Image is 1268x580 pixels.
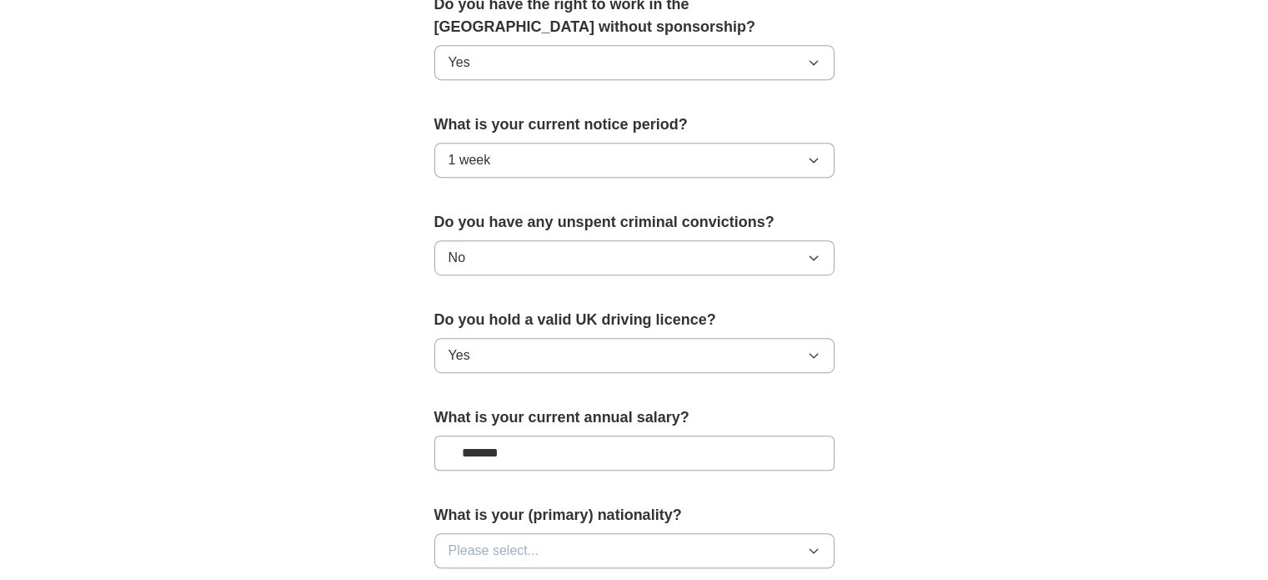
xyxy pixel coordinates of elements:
label: Do you have any unspent criminal convictions? [434,211,834,234]
label: What is your (primary) nationality? [434,504,834,527]
label: What is your current notice period? [434,113,834,136]
label: Do you hold a valid UK driving licence? [434,309,834,331]
span: 1 week [449,150,491,170]
button: No [434,240,834,275]
button: Please select... [434,533,834,568]
span: No [449,248,465,268]
label: What is your current annual salary? [434,406,834,429]
span: Yes [449,345,470,366]
button: Yes [434,338,834,373]
span: Please select... [449,541,539,561]
button: 1 week [434,143,834,178]
button: Yes [434,45,834,80]
span: Yes [449,53,470,73]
